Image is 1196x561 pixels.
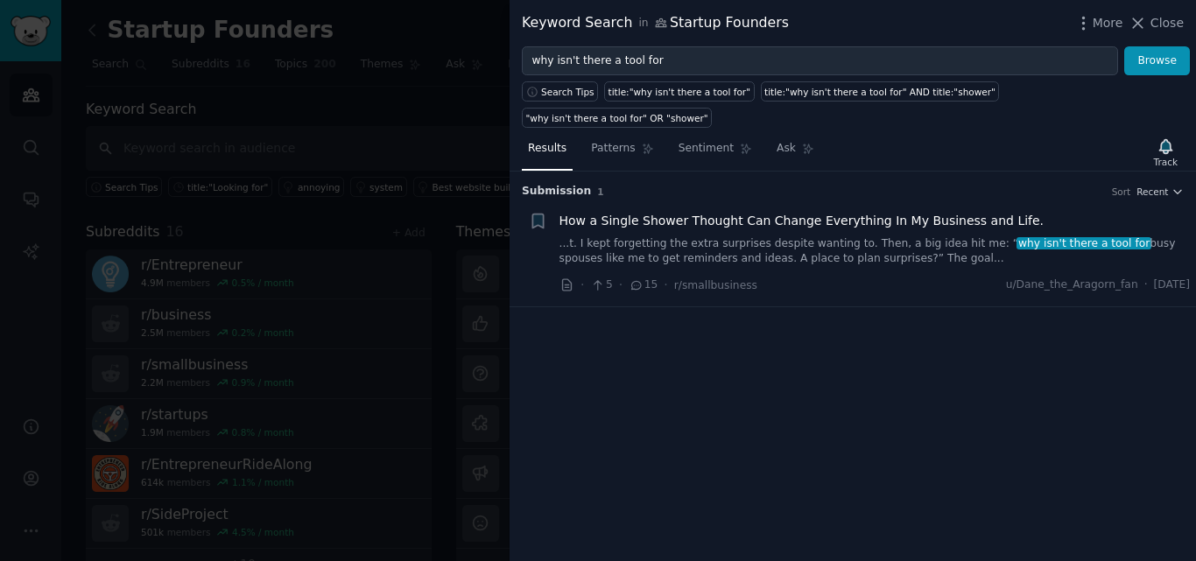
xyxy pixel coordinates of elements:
[1093,14,1123,32] span: More
[1154,277,1190,293] span: [DATE]
[1006,277,1138,293] span: u/Dane_the_Aragorn_fan
[674,279,757,291] span: r/smallbusiness
[1017,237,1151,249] span: why isn't there a tool for
[764,86,995,98] div: title:"why isn't there a tool for" AND title:"shower"
[619,276,623,294] span: ·
[559,236,1191,267] a: ...t. I kept forgetting the extra surprises despite wanting to. Then, a big idea hit me: “why isn...
[629,277,658,293] span: 15
[559,212,1045,230] a: How a Single Shower Thought Can Change Everything In My Business and Life.
[522,135,573,171] a: Results
[522,184,591,200] span: Submission
[777,141,796,157] span: Ask
[1136,186,1168,198] span: Recent
[1124,46,1190,76] button: Browse
[541,86,594,98] span: Search Tips
[1129,14,1184,32] button: Close
[679,141,734,157] span: Sentiment
[522,12,789,34] div: Keyword Search Startup Founders
[609,86,750,98] div: title:"why isn't there a tool for"
[526,112,708,124] div: "why isn't there a tool for" OR "shower"
[672,135,758,171] a: Sentiment
[580,276,584,294] span: ·
[1154,156,1178,168] div: Track
[770,135,820,171] a: Ask
[761,81,1000,102] a: title:"why isn't there a tool for" AND title:"shower"
[590,277,612,293] span: 5
[1136,186,1184,198] button: Recent
[1074,14,1123,32] button: More
[528,141,566,157] span: Results
[591,141,635,157] span: Patterns
[664,276,667,294] span: ·
[585,135,659,171] a: Patterns
[1150,14,1184,32] span: Close
[1112,186,1131,198] div: Sort
[1148,134,1184,171] button: Track
[522,46,1118,76] input: Try a keyword related to your business
[522,81,598,102] button: Search Tips
[522,108,712,128] a: "why isn't there a tool for" OR "shower"
[597,186,603,197] span: 1
[638,16,648,32] span: in
[1144,277,1148,293] span: ·
[604,81,754,102] a: title:"why isn't there a tool for"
